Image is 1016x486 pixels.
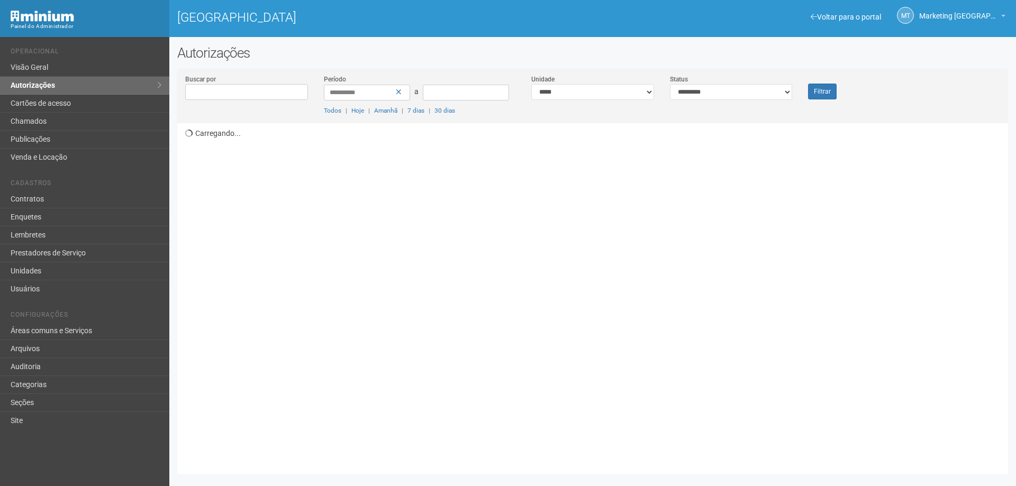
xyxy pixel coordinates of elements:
[429,107,430,114] span: |
[407,107,424,114] a: 7 dias
[897,7,914,24] a: MT
[324,75,346,84] label: Período
[531,75,555,84] label: Unidade
[919,2,999,20] span: Marketing Taquara Plaza
[177,11,585,24] h1: [GEOGRAPHIC_DATA]
[11,48,161,59] li: Operacional
[368,107,370,114] span: |
[414,87,419,96] span: a
[324,107,341,114] a: Todos
[374,107,397,114] a: Amanhã
[177,45,1008,61] h2: Autorizações
[11,22,161,31] div: Painel do Administrador
[808,84,837,99] button: Filtrar
[185,123,1008,466] div: Carregando...
[11,179,161,190] li: Cadastros
[670,75,688,84] label: Status
[402,107,403,114] span: |
[346,107,347,114] span: |
[811,13,881,21] a: Voltar para o portal
[185,75,216,84] label: Buscar por
[919,13,1005,22] a: Marketing [GEOGRAPHIC_DATA]
[11,11,74,22] img: Minium
[11,311,161,322] li: Configurações
[351,107,364,114] a: Hoje
[434,107,455,114] a: 30 dias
